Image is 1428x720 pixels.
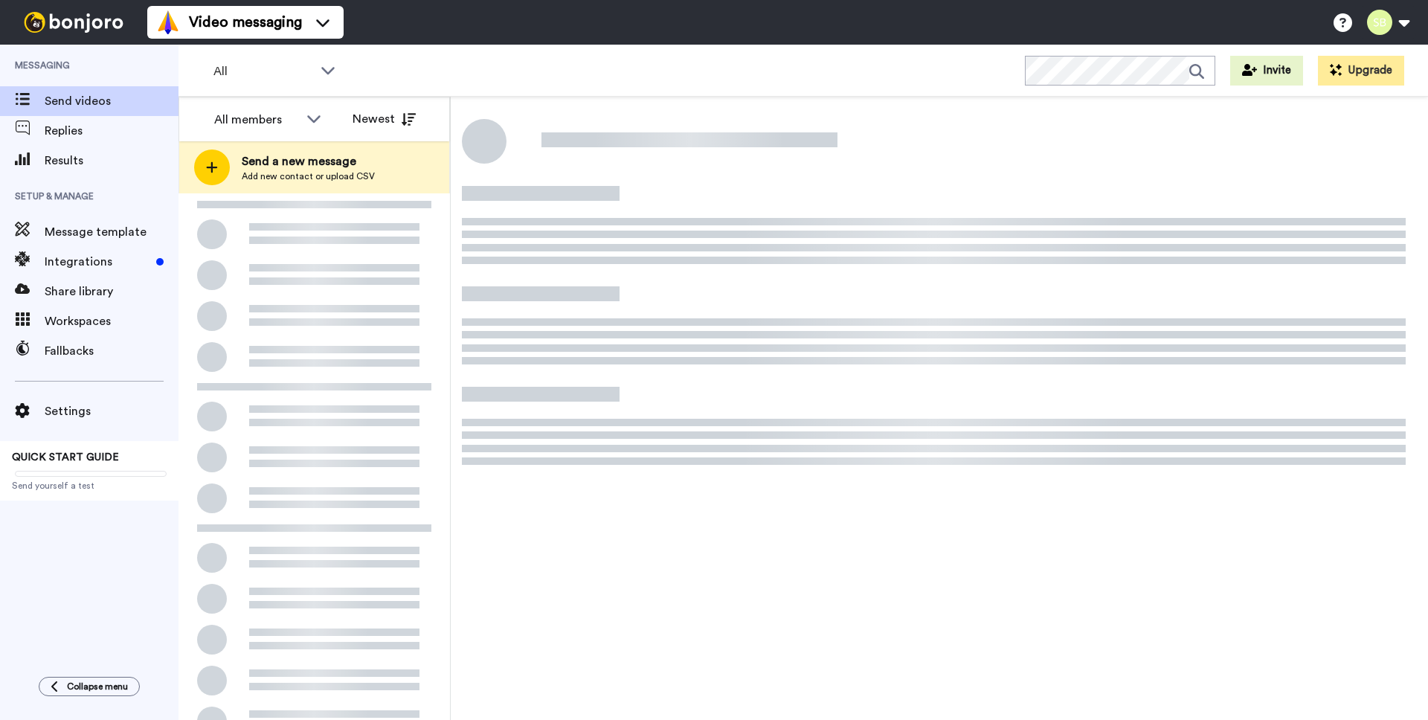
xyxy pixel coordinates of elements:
span: Results [45,152,178,170]
span: Message template [45,223,178,241]
span: QUICK START GUIDE [12,452,119,463]
span: Integrations [45,253,150,271]
span: All [213,62,313,80]
span: Add new contact or upload CSV [242,170,375,182]
div: All members [214,111,299,129]
span: Share library [45,283,178,300]
span: Settings [45,402,178,420]
span: Video messaging [189,12,302,33]
span: Collapse menu [67,681,128,692]
button: Newest [341,104,427,134]
button: Upgrade [1318,56,1404,86]
span: Send videos [45,92,178,110]
img: vm-color.svg [156,10,180,34]
button: Invite [1230,56,1303,86]
span: Replies [45,122,178,140]
span: Send a new message [242,152,375,170]
button: Collapse menu [39,677,140,696]
img: bj-logo-header-white.svg [18,12,129,33]
span: Send yourself a test [12,480,167,492]
span: Fallbacks [45,342,178,360]
span: Workspaces [45,312,178,330]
